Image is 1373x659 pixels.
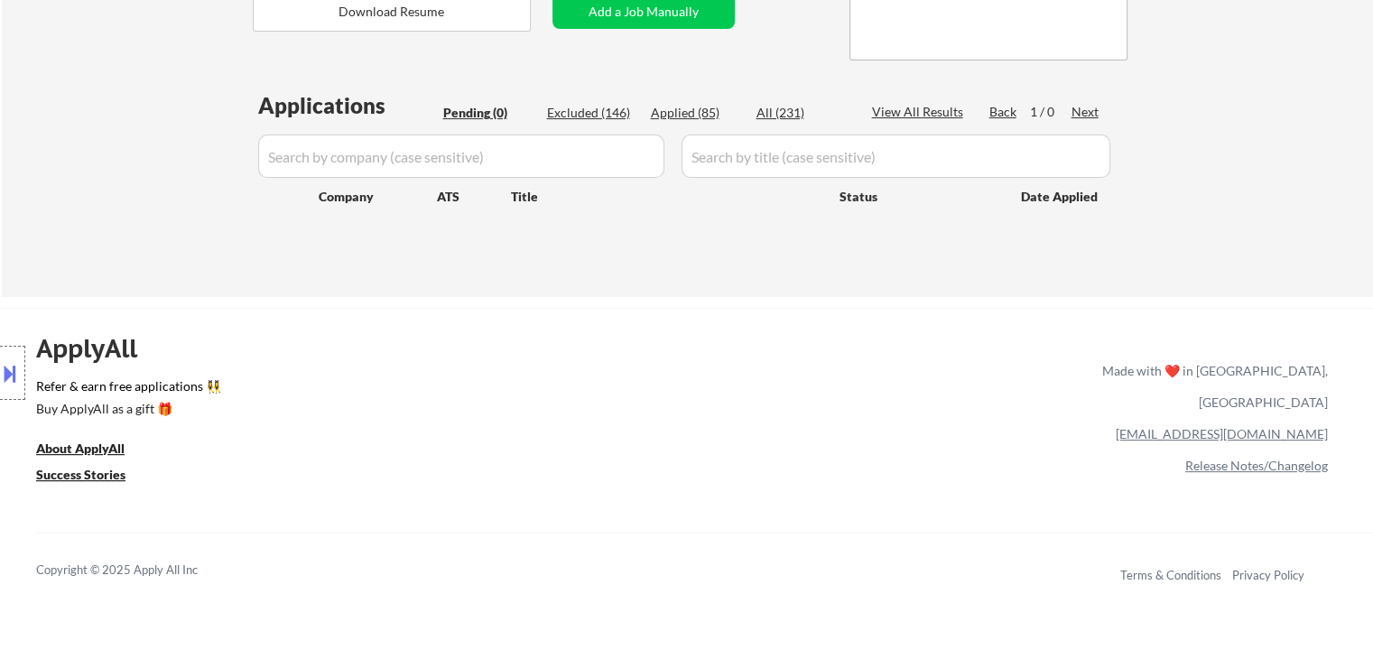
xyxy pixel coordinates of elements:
[511,188,822,206] div: Title
[651,104,741,122] div: Applied (85)
[1116,426,1328,441] a: [EMAIL_ADDRESS][DOMAIN_NAME]
[1185,458,1328,473] a: Release Notes/Changelog
[840,180,995,212] div: Status
[682,135,1110,178] input: Search by title (case sensitive)
[1071,103,1100,121] div: Next
[1030,103,1071,121] div: 1 / 0
[872,103,969,121] div: View All Results
[36,380,725,399] a: Refer & earn free applications 👯‍♀️
[1232,568,1304,582] a: Privacy Policy
[989,103,1018,121] div: Back
[437,188,511,206] div: ATS
[258,95,437,116] div: Applications
[1120,568,1221,582] a: Terms & Conditions
[547,104,637,122] div: Excluded (146)
[443,104,533,122] div: Pending (0)
[1021,188,1100,206] div: Date Applied
[1095,355,1328,418] div: Made with ❤️ in [GEOGRAPHIC_DATA], [GEOGRAPHIC_DATA]
[319,188,437,206] div: Company
[756,104,847,122] div: All (231)
[258,135,664,178] input: Search by company (case sensitive)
